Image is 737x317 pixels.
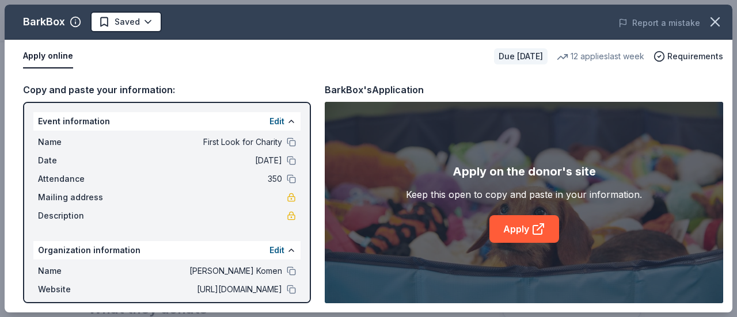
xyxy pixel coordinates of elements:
[325,82,424,97] div: BarkBox's Application
[406,188,642,201] div: Keep this open to copy and paste in your information.
[38,282,115,296] span: Website
[23,82,311,97] div: Copy and paste your information:
[38,172,115,186] span: Attendance
[90,12,162,32] button: Saved
[33,241,301,259] div: Organization information
[489,215,559,243] a: Apply
[38,135,115,149] span: Name
[38,301,115,315] span: EIN
[115,301,282,315] span: [US_EMPLOYER_IDENTIFICATION_NUMBER]
[115,264,282,278] span: [PERSON_NAME] Komen
[115,135,282,149] span: First Look for Charity
[115,282,282,296] span: [URL][DOMAIN_NAME]
[557,49,644,63] div: 12 applies last week
[23,44,73,68] button: Apply online
[667,49,723,63] span: Requirements
[115,172,282,186] span: 350
[494,48,548,64] div: Due [DATE]
[115,15,140,29] span: Saved
[38,209,115,223] span: Description
[618,16,700,30] button: Report a mistake
[115,154,282,167] span: [DATE]
[38,264,115,278] span: Name
[269,243,284,257] button: Edit
[38,154,115,167] span: Date
[654,49,723,63] button: Requirements
[23,13,65,31] div: BarkBox
[33,112,301,131] div: Event information
[38,190,115,204] span: Mailing address
[453,162,596,181] div: Apply on the donor's site
[269,114,284,128] button: Edit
